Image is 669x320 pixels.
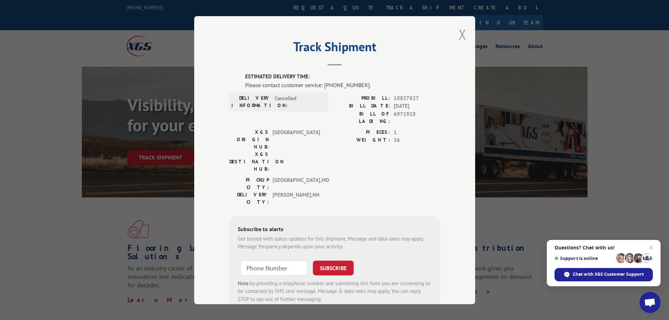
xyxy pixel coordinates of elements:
[555,268,653,281] div: Chat with XGS Customer Support
[573,271,644,277] span: Chat with XGS Customer Support
[394,136,440,144] span: 36
[229,191,269,205] label: DELIVERY CITY:
[555,256,614,261] span: Support is online
[229,150,269,172] label: XGS DESTINATION HUB:
[313,260,354,275] button: SUBSCRIBE
[273,128,320,150] span: [GEOGRAPHIC_DATA]
[647,243,655,252] span: Close chat
[335,128,390,136] label: PIECES:
[238,235,432,250] div: Get texted with status updates for this shipment. Message and data rates may apply. Message frequ...
[238,280,250,286] strong: Note:
[238,224,432,235] div: Subscribe to alerts
[229,128,269,150] label: XGS ORIGIN HUB:
[229,42,440,55] h2: Track Shipment
[245,80,440,89] div: Please contact customer service: [PHONE_NUMBER].
[335,94,390,102] label: PROBILL:
[335,102,390,110] label: BILL DATE:
[273,191,320,205] span: [PERSON_NAME] , NH
[231,94,271,109] label: DELIVERY INFORMATION:
[459,25,466,44] button: Close modal
[229,176,269,191] label: PICKUP CITY:
[394,102,440,110] span: [DATE]
[241,260,307,275] input: Phone Number
[275,94,322,109] span: Cancelled
[335,110,390,125] label: BILL OF LADING:
[394,128,440,136] span: 1
[238,279,432,303] div: by providing a telephone number and submitting this form you are consenting to be contacted by SM...
[394,110,440,125] span: 6971928
[335,136,390,144] label: WEIGHT:
[555,245,653,250] span: Questions? Chat with us!
[640,292,661,313] div: Open chat
[245,73,440,81] label: ESTIMATED DELIVERY TIME:
[394,94,440,102] span: 10837827
[273,176,320,191] span: [GEOGRAPHIC_DATA] , MD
